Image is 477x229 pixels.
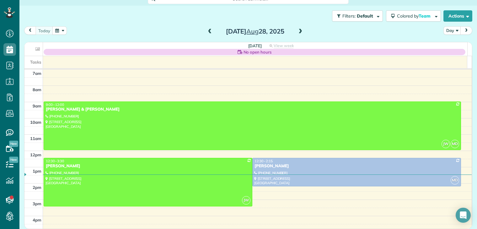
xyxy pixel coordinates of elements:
[274,43,294,48] span: View week
[30,136,41,141] span: 11am
[35,26,53,35] button: today
[244,49,272,55] span: No open hours
[33,217,41,222] span: 4pm
[460,26,472,35] button: next
[24,26,36,35] button: prev
[30,60,41,65] span: Tasks
[246,27,259,35] span: Aug
[329,10,383,22] a: Filters: Default
[216,28,294,35] h2: [DATE] 28, 2025
[357,13,373,19] span: Default
[442,140,450,148] span: JW
[33,169,41,174] span: 1pm
[397,13,433,19] span: Colored by
[248,43,262,48] span: [DATE]
[254,164,459,169] div: [PERSON_NAME]
[9,157,18,163] span: New
[386,10,441,22] button: Colored byTeam
[451,140,459,148] span: MD
[46,164,250,169] div: [PERSON_NAME]
[30,152,41,157] span: 12pm
[443,26,461,35] button: Day
[33,185,41,190] span: 2pm
[242,196,250,205] span: JW
[451,176,459,185] span: MD
[33,103,41,108] span: 9am
[342,13,356,19] span: Filters:
[419,13,431,19] span: Team
[255,159,273,163] span: 12:30 - 2:15
[30,120,41,125] span: 10am
[33,201,41,206] span: 3pm
[33,71,41,76] span: 7am
[9,141,18,147] span: New
[46,159,64,163] span: 12:30 - 3:30
[46,107,459,112] div: [PERSON_NAME] & [PERSON_NAME]
[46,102,64,107] span: 9:00 - 12:00
[332,10,383,22] button: Filters: Default
[443,10,472,22] button: Actions
[33,87,41,92] span: 8am
[456,208,471,223] div: Open Intercom Messenger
